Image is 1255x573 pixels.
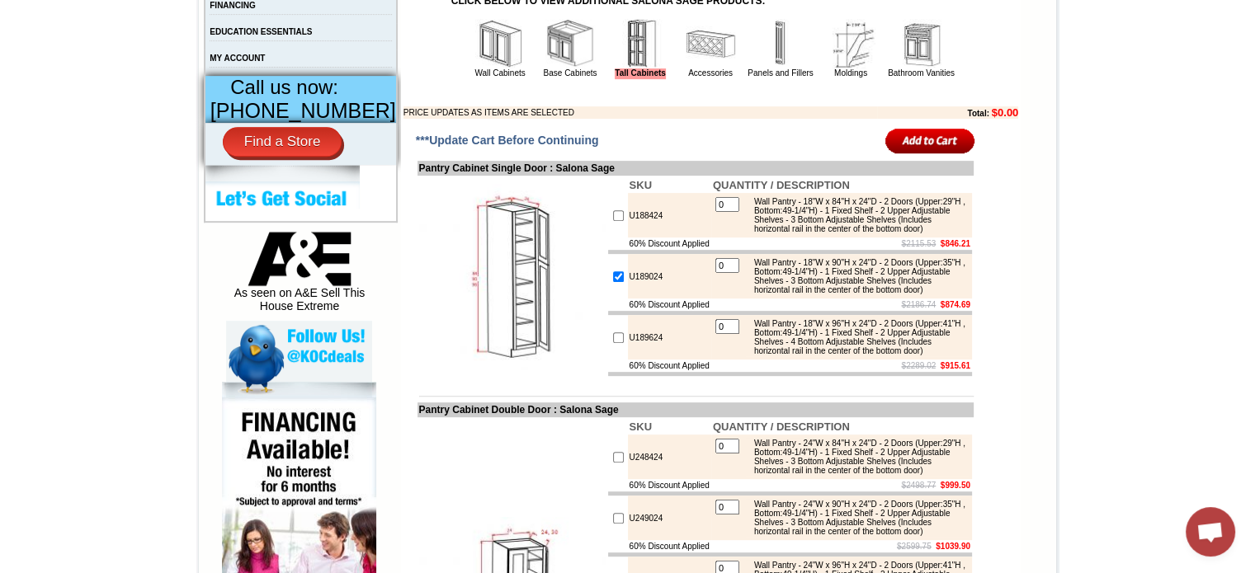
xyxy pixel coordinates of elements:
a: Moldings [834,68,867,77]
img: Base Cabinets [545,19,595,68]
img: spacer.gif [139,46,142,47]
td: 60% Discount Applied [628,359,711,372]
a: FINANCING [210,1,256,10]
div: Wall Pantry - 24"W x 84"H x 24"D - 2 Doors (Upper:29"H , Bottom:49-1/4"H) - 1 Fixed Shelf - 2 Upp... [746,439,968,475]
img: Wall Cabinets [475,19,525,68]
td: Pantry Cabinet Double Door : Salona Sage [418,402,974,417]
a: Price Sheet View in PDF Format [19,2,134,16]
span: [PHONE_NUMBER] [210,99,396,122]
img: Accessories [686,19,735,68]
b: $874.69 [941,300,970,309]
img: spacer.gif [191,46,194,47]
a: Panels and Fillers [748,68,813,77]
img: Moldings [826,19,875,68]
a: Accessories [688,68,733,77]
div: Wall Pantry - 18"W x 84"H x 24"D - 2 Doors (Upper:29"H , Bottom:49-1/4"H) - 1 Fixed Shelf - 2 Upp... [746,197,968,233]
span: Call us now: [230,76,338,98]
img: spacer.gif [87,46,89,47]
div: Wall Pantry - 18"W x 90"H x 24"D - 2 Doors (Upper:35"H , Bottom:49-1/4"H) - 1 Fixed Shelf - 2 Upp... [746,258,968,294]
s: $2186.74 [901,300,936,309]
div: Wall Pantry - 18"W x 96"H x 24"D - 2 Doors (Upper:41"H , Bottom:49-1/4"H) - 1 Fixed Shelf - 2 Upp... [746,319,968,355]
td: U248424 [628,434,711,479]
td: Bellmonte Maple [283,75,325,92]
img: spacer.gif [281,46,283,47]
img: pdf.png [2,4,16,17]
span: ***Update Cart Before Continuing [416,134,599,147]
b: $846.21 [941,239,970,248]
b: $0.00 [992,106,1019,119]
img: Panels and Fillers [756,19,805,68]
td: Baycreek Gray [194,75,236,92]
b: Price Sheet View in PDF Format [19,7,134,16]
img: Bathroom Vanities [896,19,946,68]
td: Beachwood Oak Shaker [238,75,281,93]
td: Alabaster Shaker [45,75,87,92]
s: $2289.02 [901,361,936,370]
b: $915.61 [941,361,970,370]
b: QUANTITY / DESCRIPTION [713,420,850,433]
b: QUANTITY / DESCRIPTION [713,179,850,191]
td: U189024 [628,254,711,298]
td: U188424 [628,193,711,237]
a: MY ACCOUNT [210,54,265,63]
a: Find a Store [223,127,342,157]
b: SKU [630,179,652,191]
a: EDUCATION ESSENTIALS [210,27,312,36]
td: 60% Discount Applied [628,237,711,250]
img: Tall Cabinets [616,19,665,68]
s: $2498.77 [901,481,936,490]
div: As seen on A&E Sell This House Extreme [226,232,372,321]
a: Tall Cabinets [615,68,666,79]
a: Base Cabinets [543,68,597,77]
td: 60% Discount Applied [628,479,711,491]
s: $2599.75 [897,542,932,551]
td: [PERSON_NAME] Yellow Walnut [89,75,139,93]
a: Bathroom Vanities [888,68,955,77]
td: PRICE UPDATES AS ITEMS ARE SELECTED [403,106,877,119]
td: 60% Discount Applied [628,298,711,311]
b: $999.50 [941,481,970,490]
img: spacer.gif [42,46,45,47]
b: $1039.90 [936,542,970,551]
div: Open chat [1186,507,1235,557]
b: Total: [967,109,988,118]
input: Add to Cart [885,127,975,154]
td: 60% Discount Applied [628,540,711,552]
b: SKU [630,420,652,433]
td: U249024 [628,496,711,540]
td: Pantry Cabinet Single Door : Salona Sage [418,161,974,176]
a: Wall Cabinets [474,68,525,77]
td: [PERSON_NAME] White Shaker [142,75,192,93]
div: Wall Pantry - 24"W x 90"H x 24"D - 2 Doors (Upper:35"H , Bottom:49-1/4"H) - 1 Fixed Shelf - 2 Upp... [746,500,968,536]
img: Pantry Cabinet Single Door [419,184,605,369]
s: $2115.53 [901,239,936,248]
td: U189624 [628,315,711,359]
img: spacer.gif [236,46,238,47]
